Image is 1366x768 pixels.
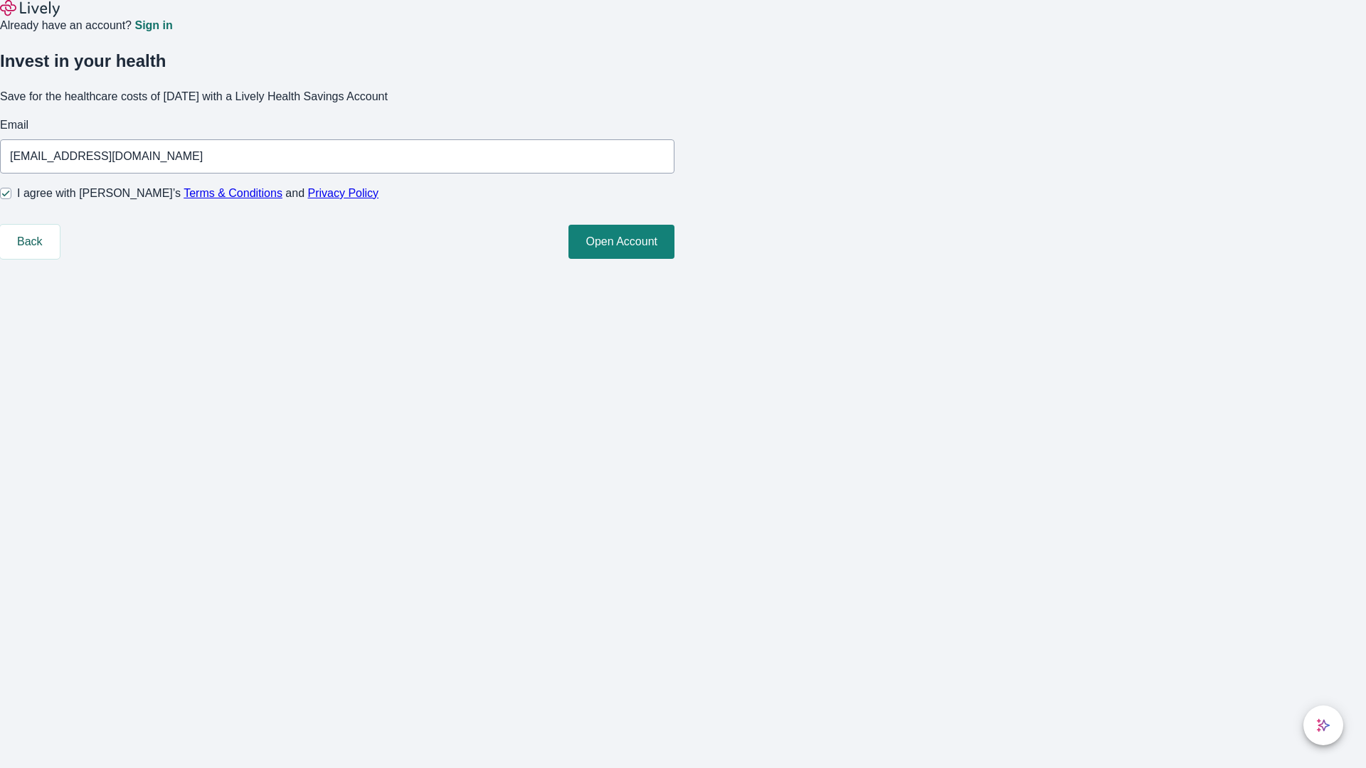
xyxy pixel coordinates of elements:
span: I agree with [PERSON_NAME]’s and [17,185,378,202]
a: Terms & Conditions [184,187,282,199]
a: Sign in [134,20,172,31]
button: Open Account [568,225,674,259]
a: Privacy Policy [308,187,379,199]
button: chat [1303,705,1343,745]
svg: Lively AI Assistant [1316,718,1330,732]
